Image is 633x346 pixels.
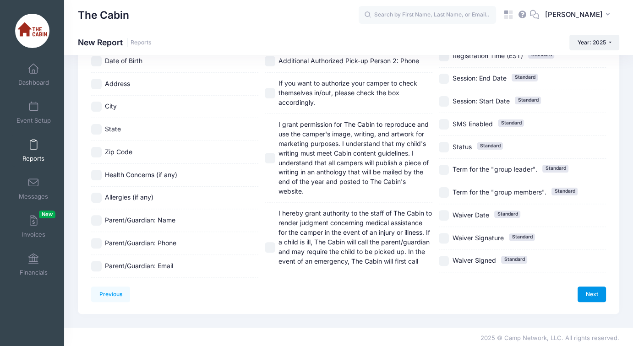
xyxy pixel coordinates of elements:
[19,193,48,200] span: Messages
[91,79,102,89] input: Address
[359,6,496,24] input: Search by First Name, Last Name, or Email...
[12,59,55,91] a: Dashboard
[494,211,520,218] span: Standard
[452,120,492,128] span: SMS Enabled
[22,155,44,162] span: Reports
[439,96,449,107] input: Session: Start DateStandard
[452,256,496,264] span: Waiver Signed
[452,143,471,151] span: Status
[91,193,102,203] input: Allergies (if any)
[105,239,176,247] span: Parent/Guardian: Phone
[515,97,541,104] span: Standard
[91,287,130,302] a: Previous
[578,287,606,302] a: Next
[91,124,102,135] input: State
[551,188,578,195] span: Standard
[12,173,55,205] a: Messages
[12,249,55,281] a: Financials
[12,97,55,129] a: Event Setup
[20,269,48,276] span: Financials
[265,88,275,98] input: If you want to authorize your camper to check themselves in/out, please check the box accordingly.
[452,188,546,196] span: Term for the "group members".
[91,102,102,112] input: City
[477,142,503,150] span: Standard
[91,170,102,180] input: Health Concerns (if any)
[91,56,102,66] input: Date of Birth
[91,261,102,271] input: Parent/Guardian: Email
[539,5,619,26] button: [PERSON_NAME]
[91,215,102,226] input: Parent/Guardian: Name
[439,165,449,175] input: Term for the "group leader".Standard
[265,56,275,66] input: Additional Authorized Pick-up Person 2: Phone
[545,10,603,20] span: [PERSON_NAME]
[18,79,49,86] span: Dashboard
[105,57,142,65] span: Date of Birth
[91,238,102,249] input: Parent/Guardian: Phone
[439,51,449,61] input: Registration Time (EST)Standard
[105,193,153,201] span: Allergies (if any)
[569,35,619,50] button: Year: 2025
[452,74,506,82] span: Session: End Date
[12,211,55,243] a: InvoicesNew
[105,125,121,133] span: State
[105,216,175,224] span: Parent/Guardian: Name
[105,148,132,156] span: Zip Code
[498,119,524,127] span: Standard
[542,165,568,172] span: Standard
[480,334,619,341] span: 2025 © Camp Network, LLC. All rights reserved.
[439,256,449,266] input: Waiver SignedStandard
[439,74,449,84] input: Session: End DateStandard
[105,80,130,87] span: Address
[39,211,55,218] span: New
[22,231,45,238] span: Invoices
[265,153,275,163] input: I grant permission for The Cabin to reproduce and use the camper's image, writing, and artwork fo...
[265,242,275,253] input: I hereby grant authority to the staff of The Cabin to render judgment concerning medical assistan...
[439,119,449,130] input: SMS EnabledStandard
[278,79,417,106] span: If you want to authorize your camper to check themselves in/out, please check the box accordingly.
[452,234,503,242] span: Waiver Signature
[452,211,489,219] span: Waiver Date
[439,187,449,198] input: Term for the "group members".Standard
[16,117,51,124] span: Event Setup
[578,39,606,46] span: Year: 2025
[501,256,527,263] span: Standard
[78,38,152,47] h1: New Report
[452,165,537,173] span: Term for the "group leader".
[78,5,129,26] h1: The Cabin
[512,74,538,81] span: Standard
[509,233,535,241] span: Standard
[105,102,117,110] span: City
[452,97,509,105] span: Session: Start Date
[105,262,173,270] span: Parent/Guardian: Email
[105,171,177,178] span: Health Concerns (if any)
[91,147,102,157] input: Zip Code
[15,14,49,48] img: The Cabin
[439,142,449,152] input: StatusStandard
[278,120,429,195] span: I grant permission for The Cabin to reproduce and use the camper's image, writing, and artwork fo...
[12,135,55,167] a: Reports
[452,52,523,59] span: Registration Time (EST)
[131,39,152,46] a: Reports
[439,233,449,243] input: Waiver SignatureStandard
[439,210,449,221] input: Waiver DateStandard
[278,57,419,65] span: Additional Authorized Pick-up Person 2: Phone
